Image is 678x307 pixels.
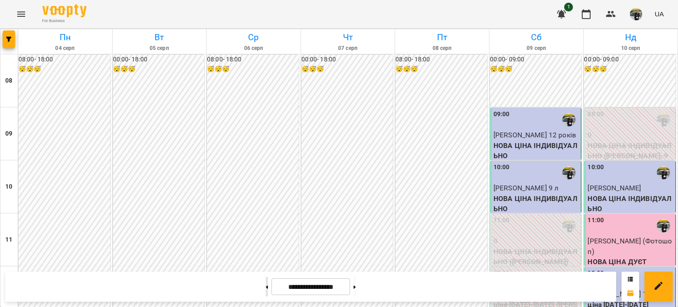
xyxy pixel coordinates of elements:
p: НОВА ЦІНА ІНДИВІДУАЛЬНО [493,140,580,161]
span: ⁨[PERSON_NAME] (Фотошоп) [588,237,672,256]
h6: 08 серп [396,44,488,53]
h6: 😴😴😴 [207,64,299,74]
h6: Пн [19,30,111,44]
label: 11:00 [493,216,510,225]
h6: 10 [5,182,12,192]
h6: Чт [302,30,394,44]
p: 0 [588,130,674,140]
h6: 00:00 - 09:00 [584,55,676,64]
span: 1 [564,3,573,11]
h6: 08 [5,76,12,86]
h6: 😴😴😴 [19,64,110,74]
h6: 11 [5,235,12,245]
h6: 00:00 - 09:00 [490,55,582,64]
img: a92d573242819302f0c564e2a9a4b79e.jpg [630,8,642,20]
img: Voopty Logo [42,4,87,17]
span: UA [655,9,664,19]
button: UA [651,6,667,22]
img: Антощук Артем [657,113,670,126]
h6: 😴😴😴 [395,64,487,74]
h6: 04 серп [19,44,111,53]
p: НОВА ЦІНА ДУЄТ [588,257,674,267]
h6: 😴😴😴 [113,64,205,74]
img: Антощук Артем [562,219,576,232]
h6: 00:00 - 18:00 [301,55,393,64]
label: 10:00 [493,163,510,172]
h6: 😴😴😴 [490,64,582,74]
h6: 08:00 - 18:00 [19,55,110,64]
h6: 08:00 - 18:00 [395,55,487,64]
p: НОВА ЦІНА ІНДИВІДУАЛЬНО [493,193,580,214]
h6: Нд [585,30,676,44]
h6: 09 серп [491,44,582,53]
p: 0 [493,236,580,246]
img: Антощук Артем [562,113,576,126]
h6: 09 [5,129,12,139]
span: [PERSON_NAME] [588,184,641,192]
span: For Business [42,18,87,24]
h6: 😴😴😴 [584,64,676,74]
label: 10:00 [588,163,604,172]
p: НОВА ЦІНА ІНДИВІДУАЛЬНО ([PERSON_NAME]) [493,246,580,267]
img: Антощук Артем [657,166,670,179]
label: 09:00 [588,110,604,119]
h6: 07 серп [302,44,394,53]
h6: 05 серп [114,44,205,53]
h6: 00:00 - 18:00 [113,55,205,64]
h6: 😴😴😴 [301,64,393,74]
h6: 06 серп [208,44,299,53]
p: НОВА ЦІНА ІНДИВІДУАЛЬНО ([PERSON_NAME], 9 років ([PERSON_NAME])) [588,140,674,172]
img: Антощук Артем [562,166,576,179]
span: [PERSON_NAME] 12 років [493,131,576,139]
button: Menu [11,4,32,25]
img: Антощук Артем [657,219,670,232]
label: 11:00 [588,216,604,225]
h6: 10 серп [585,44,676,53]
h6: Вт [114,30,205,44]
p: НОВА ЦІНА ІНДИВІДУАЛЬНО [588,193,674,214]
span: [PERSON_NAME] 9 л [493,184,559,192]
h6: Сб [491,30,582,44]
label: 09:00 [493,110,510,119]
h6: Ср [208,30,299,44]
h6: Пт [396,30,488,44]
h6: 08:00 - 18:00 [207,55,299,64]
